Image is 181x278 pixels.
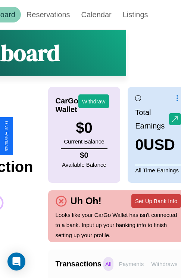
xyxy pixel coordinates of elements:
[117,7,154,22] a: Listings
[131,194,181,208] button: Set Up Bank Info
[56,260,102,268] h4: Transactions
[135,165,181,175] p: All Time Earnings
[103,257,113,271] p: All
[64,136,104,146] p: Current Balance
[78,94,109,108] button: Withdraw
[135,136,181,153] h3: 0 USD
[64,120,104,136] h3: $ 0
[21,7,76,22] a: Reservations
[62,151,106,160] h4: $ 0
[4,121,9,151] div: Give Feedback
[76,7,117,22] a: Calendar
[7,253,25,271] div: Open Intercom Messenger
[135,106,169,133] p: Total Earnings
[67,196,105,206] h4: Uh Oh!
[56,97,78,114] h4: CarGo Wallet
[62,160,106,170] p: Available Balance
[149,257,179,271] p: Withdraws
[117,257,146,271] p: Payments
